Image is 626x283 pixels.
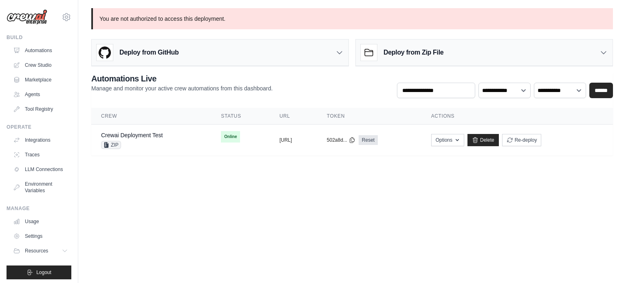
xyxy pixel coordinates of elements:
span: ZIP [101,141,121,149]
a: Automations [10,44,71,57]
button: Options [431,134,464,146]
span: Logout [36,269,51,276]
a: Environment Variables [10,178,71,197]
span: Online [221,131,240,143]
th: Status [211,108,269,125]
p: Manage and monitor your active crew automations from this dashboard. [91,84,273,92]
h2: Automations Live [91,73,273,84]
a: Traces [10,148,71,161]
a: Usage [10,215,71,228]
th: URL [270,108,317,125]
a: Settings [10,230,71,243]
span: Resources [25,248,48,254]
a: Integrations [10,134,71,147]
a: LLM Connections [10,163,71,176]
h3: Deploy from GitHub [119,48,179,57]
div: Build [7,34,71,41]
button: 502a8d... [327,137,355,143]
a: Reset [359,135,378,145]
a: Marketplace [10,73,71,86]
button: Resources [10,244,71,257]
th: Actions [421,108,613,125]
th: Crew [91,108,211,125]
a: Crew Studio [10,59,71,72]
img: Logo [7,9,47,25]
a: Delete [467,134,499,146]
img: GitHub Logo [97,44,113,61]
button: Logout [7,265,71,279]
p: You are not authorized to access this deployment. [91,8,613,29]
a: Agents [10,88,71,101]
button: Re-deploy [502,134,542,146]
div: Manage [7,205,71,212]
th: Token [317,108,421,125]
a: Crewai Deployment Test [101,132,163,138]
h3: Deploy from Zip File [384,48,443,57]
a: Tool Registry [10,103,71,116]
div: Operate [7,124,71,130]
